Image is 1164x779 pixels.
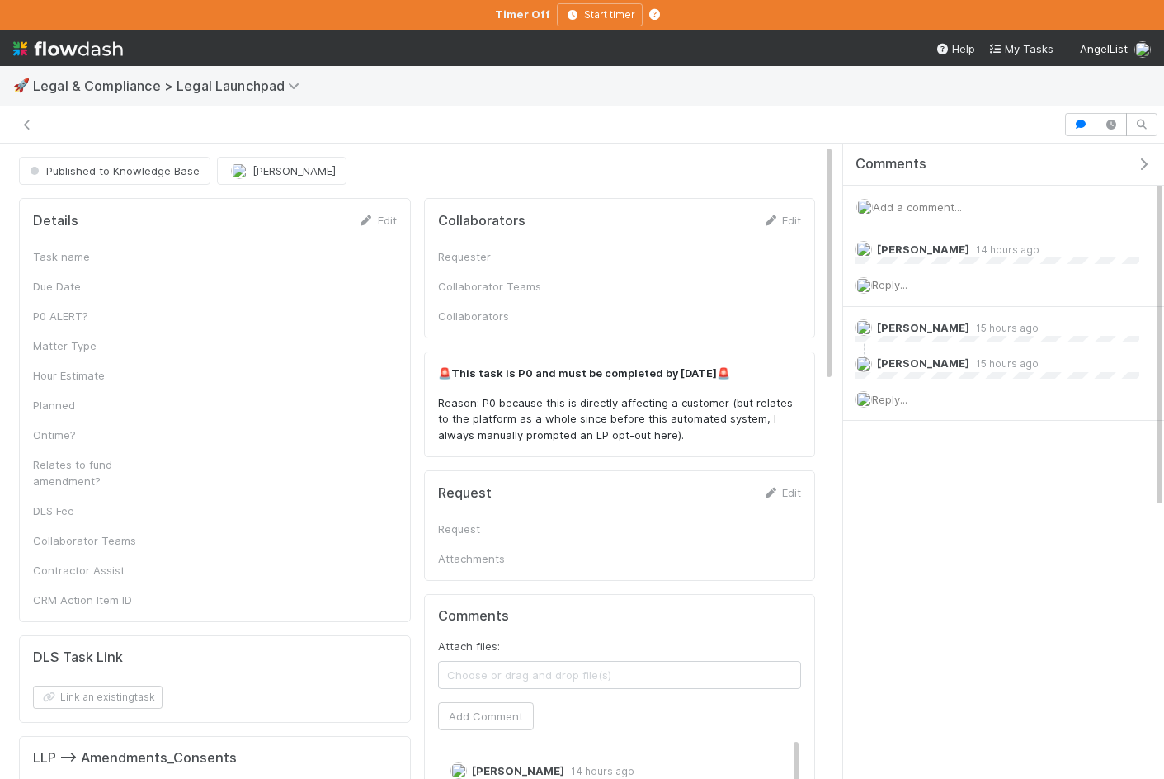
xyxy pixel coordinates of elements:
[19,157,210,185] button: Published to Knowledge Base
[762,214,801,227] a: Edit
[877,321,969,334] span: [PERSON_NAME]
[877,356,969,370] span: [PERSON_NAME]
[472,764,564,777] span: [PERSON_NAME]
[358,214,397,227] a: Edit
[855,391,872,408] img: avatar_b18de8e2-1483-4e81-aa60-0a3d21592880.png
[495,7,550,21] strong: Timer Off
[33,686,163,709] button: Link an existingtask
[855,156,926,172] span: Comments
[438,638,500,654] label: Attach files:
[856,199,873,215] img: avatar_b18de8e2-1483-4e81-aa60-0a3d21592880.png
[935,40,975,57] div: Help
[33,213,78,229] h5: Details
[33,367,157,384] div: Hour Estimate
[33,456,157,489] div: Relates to fund amendment?
[438,366,802,382] p: 🚨 🚨
[969,322,1039,334] span: 15 hours ago
[855,277,872,294] img: avatar_b18de8e2-1483-4e81-aa60-0a3d21592880.png
[438,521,562,537] div: Request
[564,765,634,777] span: 14 hours ago
[33,397,157,413] div: Planned
[450,762,467,779] img: avatar_ba76ddef-3fd0-4be4-9bc3-126ad567fcd5.png
[1134,41,1151,58] img: avatar_b18de8e2-1483-4e81-aa60-0a3d21592880.png
[33,248,157,265] div: Task name
[438,308,562,324] div: Collaborators
[33,592,157,608] div: CRM Action Item ID
[451,366,717,380] strong: This task is P0 and must be completed by [DATE]
[33,427,157,443] div: Ontime?
[438,248,562,265] div: Requester
[33,308,157,324] div: P0 ALERT?
[988,40,1053,57] a: My Tasks
[872,278,907,291] span: Reply...
[438,213,525,229] h5: Collaborators
[438,702,534,730] button: Add Comment
[438,608,802,625] h5: Comments
[873,201,962,214] span: Add a comment...
[855,319,872,336] img: avatar_ba76ddef-3fd0-4be4-9bc3-126ad567fcd5.png
[855,241,872,257] img: avatar_ba76ddef-3fd0-4be4-9bc3-126ad567fcd5.png
[33,532,157,549] div: Collaborator Teams
[33,562,157,578] div: Contractor Assist
[988,42,1053,55] span: My Tasks
[969,243,1039,256] span: 14 hours ago
[33,338,157,354] div: Matter Type
[33,503,157,519] div: DLS Fee
[762,486,801,499] a: Edit
[33,278,157,295] div: Due Date
[33,750,237,767] h5: LLP --> Amendments_Consents
[969,357,1039,370] span: 15 hours ago
[13,78,30,92] span: 🚀
[855,356,872,372] img: avatar_60e5bba5-e4c9-4ca2-8b5c-d649d5645218.png
[1080,42,1128,55] span: AngelList
[26,164,200,177] span: Published to Knowledge Base
[877,243,969,256] span: [PERSON_NAME]
[33,78,308,94] span: Legal & Compliance > Legal Launchpad
[872,393,907,406] span: Reply...
[33,649,123,666] h5: DLS Task Link
[438,278,562,295] div: Collaborator Teams
[439,662,801,688] span: Choose or drag and drop file(s)
[438,395,802,444] p: Reason: P0 because this is directly affecting a customer (but relates to the platform as a whole ...
[13,35,123,63] img: logo-inverted-e16ddd16eac7371096b0.svg
[557,3,643,26] button: Start timer
[438,550,562,567] div: Attachments
[438,485,492,502] h5: Request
